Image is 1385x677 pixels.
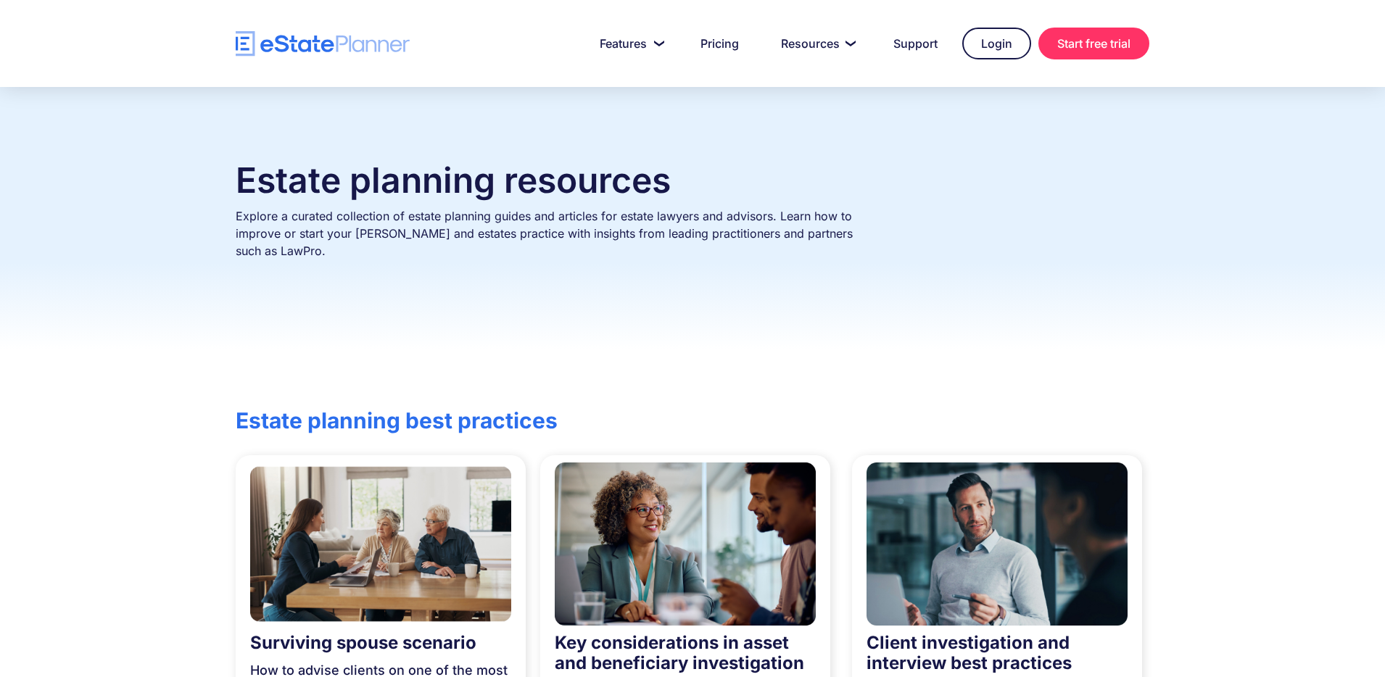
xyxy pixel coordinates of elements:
div: Surviving spouse scenario [250,633,511,653]
a: Support [876,29,955,58]
a: Features [582,29,676,58]
p: Explore a curated collection of estate planning guides and articles for estate lawyers and adviso... [236,207,875,277]
h2: Estate planning best practices [236,407,647,433]
a: Login [962,28,1031,59]
a: Pricing [683,29,756,58]
a: Resources [764,29,869,58]
div: Key considerations in asset and beneficiary investigation [555,633,816,673]
h1: Estate planning resources [236,159,1149,202]
a: Start free trial [1038,28,1149,59]
a: home [236,31,410,57]
div: Client investigation and interview best practices [867,633,1128,673]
